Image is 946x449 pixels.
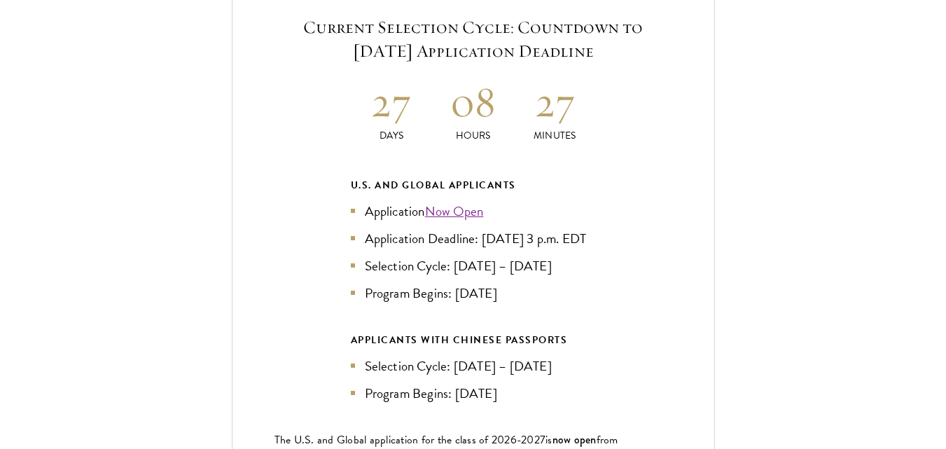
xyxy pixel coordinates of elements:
[351,256,596,276] li: Selection Cycle: [DATE] – [DATE]
[351,177,596,194] div: U.S. and Global Applicants
[351,201,596,221] li: Application
[545,431,552,448] span: is
[351,283,596,303] li: Program Begins: [DATE]
[540,431,545,448] span: 7
[351,383,596,403] li: Program Begins: [DATE]
[351,76,433,128] h2: 27
[514,76,596,128] h2: 27
[351,128,433,143] p: Days
[514,128,596,143] p: Minutes
[274,15,672,63] h5: Current Selection Cycle: Countdown to [DATE] Application Deadline
[517,431,540,448] span: -202
[425,201,484,221] a: Now Open
[351,356,596,376] li: Selection Cycle: [DATE] – [DATE]
[351,228,596,249] li: Application Deadline: [DATE] 3 p.m. EDT
[552,431,597,448] span: now open
[510,431,517,448] span: 6
[351,331,596,349] div: APPLICANTS WITH CHINESE PASSPORTS
[274,431,510,448] span: The U.S. and Global application for the class of 202
[432,128,514,143] p: Hours
[432,76,514,128] h2: 08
